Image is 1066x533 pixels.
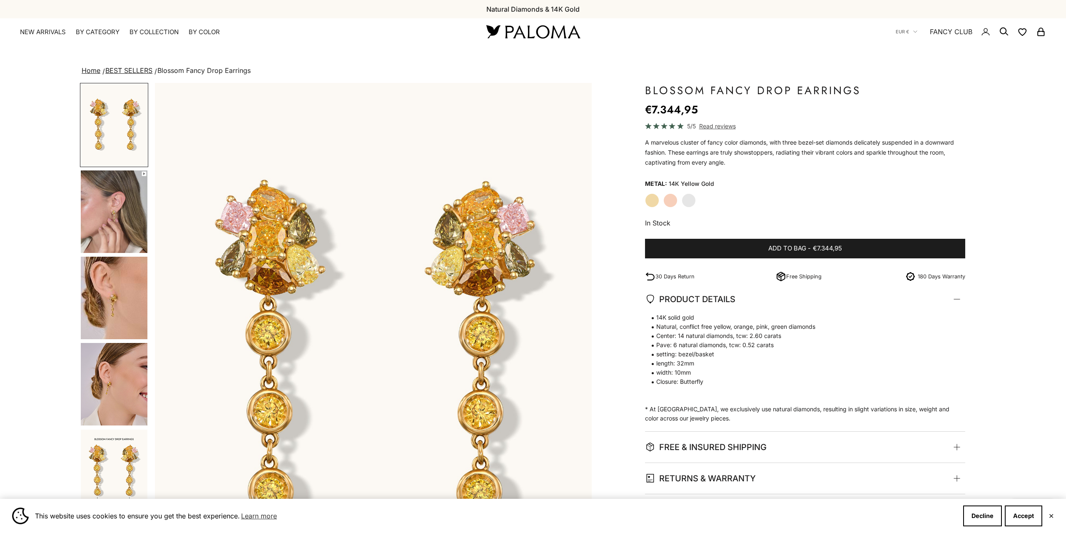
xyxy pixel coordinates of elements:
[1049,513,1054,518] button: Close
[645,463,965,494] summary: RETURNS & WARRANTY
[687,121,696,131] span: 5/5
[645,331,957,340] span: Center: 14 natural diamonds, tcw: 2.60 carats
[130,28,179,36] summary: By Collection
[645,377,957,386] span: Closure: Butterfly
[699,121,736,131] span: Read reviews
[81,430,147,512] img: #YellowGold
[645,359,957,368] span: length: 32mm
[645,350,957,359] span: setting: bezel/basket
[645,340,957,350] span: Pave: 6 natural diamonds, tcw: 0.52 carats
[669,178,714,190] variant-option-value: 14K Yellow Gold
[645,322,957,331] span: Natural, conflict free yellow, orange, pink, green diamonds
[813,243,842,254] span: €7.344,95
[81,257,147,339] img: #YellowGold #WhiteGold #RoseGold
[645,178,667,190] legend: Metal:
[76,28,120,36] summary: By Category
[645,471,756,485] span: RETURNS & WARRANTY
[786,272,822,281] p: Free Shipping
[12,508,29,524] img: Cookie banner
[645,313,957,322] span: 14K solid gold
[896,28,917,35] button: EUR €
[80,65,986,77] nav: breadcrumbs
[80,83,148,167] button: Go to item 1
[486,4,580,15] p: Natural Diamonds & 14K Gold
[189,28,220,36] summary: By Color
[645,284,965,315] summary: PRODUCT DETAILS
[645,432,965,463] summary: FREE & INSURED SHIPPING
[645,368,957,377] span: width: 10mm
[645,440,767,454] span: FREE & INSURED SHIPPING
[655,272,695,281] p: 30 Days Return
[240,510,278,522] a: Learn more
[896,28,909,35] span: EUR €
[105,66,152,75] a: BEST SELLERS
[963,505,1002,526] button: Decline
[645,218,965,228] p: In Stock
[82,66,100,75] a: Home
[81,170,147,253] img: #YellowGold #RoseGold #WhiteGold
[896,18,1046,45] nav: Secondary navigation
[645,239,965,259] button: Add to bag-€7.344,95
[768,243,806,254] span: Add to bag
[645,138,965,168] p: A marvelous cluster of fancy color diamonds, with three bezel-set diamonds delicately suspended i...
[80,342,148,426] button: Go to item 6
[645,101,698,118] sale-price: €7.344,95
[157,66,251,75] span: Blossom Fancy Drop Earrings
[645,292,735,306] span: PRODUCT DETAILS
[918,272,965,281] p: 180 Days Warranty
[20,28,466,36] nav: Primary navigation
[645,83,965,98] h1: Blossom Fancy Drop Earrings
[80,170,148,254] button: Go to item 4
[645,121,965,131] a: 5/5 Read reviews
[81,343,147,425] img: #YellowGold #WhiteGold #RoseGold
[930,26,972,37] a: FANCY CLUB
[20,28,66,36] a: NEW ARRIVALS
[35,510,956,522] span: This website uses cookies to ensure you get the best experience.
[81,84,147,166] img: #YellowGold
[645,313,957,423] p: * At [GEOGRAPHIC_DATA], we exclusively use natural diamonds, resulting in slight variations in si...
[80,429,148,513] button: Go to item 7
[80,256,148,340] button: Go to item 5
[1005,505,1042,526] button: Accept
